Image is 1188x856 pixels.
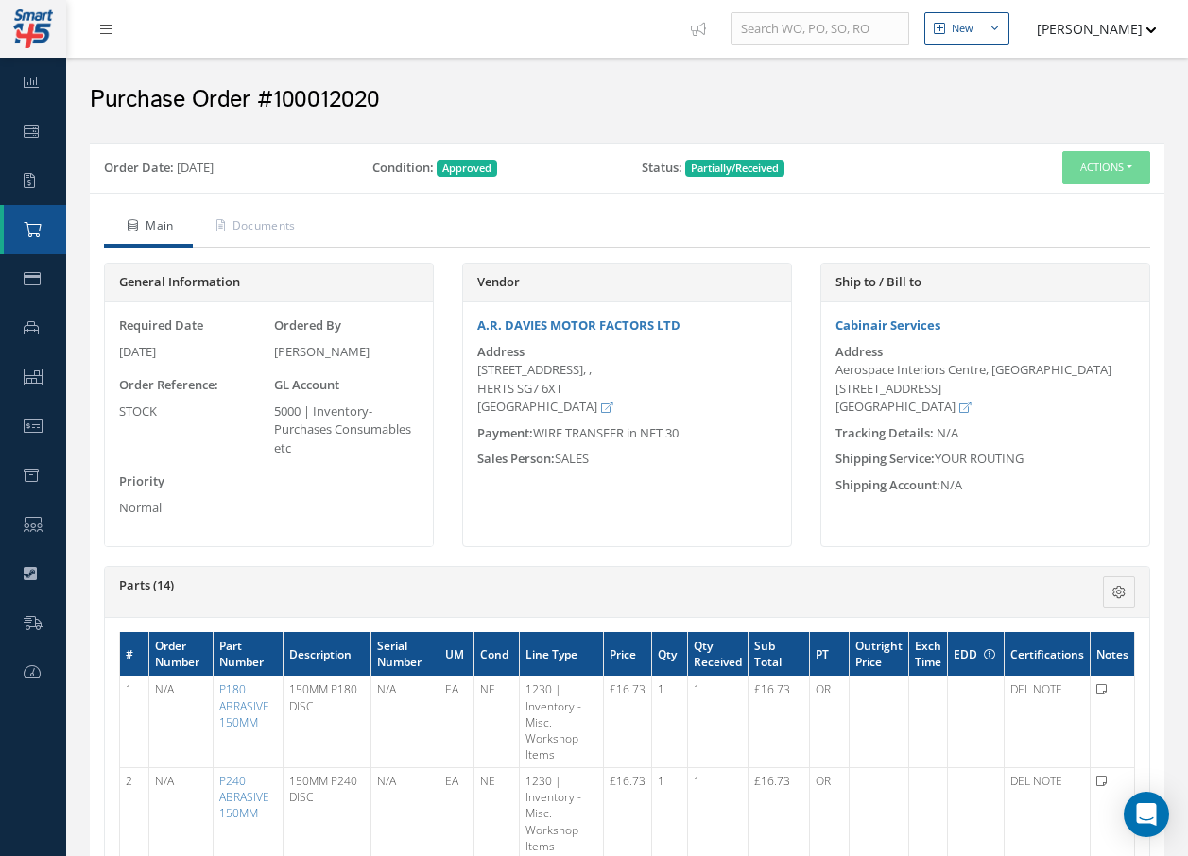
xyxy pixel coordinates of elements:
div: [PERSON_NAME] [274,343,420,362]
th: Line Type [520,632,603,676]
label: Address [835,345,883,359]
label: Status: [642,159,682,178]
label: Order Reference: [119,376,218,395]
span: N/A [937,424,958,441]
td: 1230 | Inventory - Misc. Workshop Items [520,676,603,768]
td: 1 [120,676,149,768]
h5: General Information [119,275,419,290]
th: Sub Total [749,632,810,676]
button: Actions [1062,151,1150,184]
th: Cond [474,632,520,676]
td: £16.73 [603,676,652,768]
th: Description [284,632,371,676]
div: YOUR ROUTING [821,450,1149,469]
h5: Ship to / Bill to [835,275,1135,290]
th: Qty [652,632,688,676]
span: Tracking Details: [835,424,934,441]
td: N/A [148,676,214,768]
th: Outright Price [849,632,908,676]
h2: Purchase Order #100012020 [90,86,1164,114]
td: 1 [688,676,749,768]
a: P240 ABRASIVE 150MM [219,773,269,821]
span: [DATE] [177,159,214,176]
th: Notes [1091,632,1135,676]
td: DEL NOTE [1005,676,1091,768]
span: Shipping Account: [835,476,940,493]
label: GL Account [274,376,339,395]
span: Partially/Received [685,160,784,177]
label: Ordered By [274,317,341,335]
span: Shipping Service: [835,450,935,467]
button: [PERSON_NAME] [1019,10,1157,47]
a: A.R. DAVIES MOTOR FACTORS LTD [477,317,680,334]
td: 150MM P180 DISC [284,676,371,768]
th: EDD [948,632,1005,676]
td: £16.73 [749,676,810,768]
td: EA [439,676,474,768]
div: New [952,21,973,37]
th: # [120,632,149,676]
span: Payment: [477,424,533,441]
div: WIRE TRANSFER in NET 30 [463,424,791,443]
a: P180 ABRASIVE 150MM [219,681,269,729]
td: N/A [371,676,439,768]
th: Qty Received [688,632,749,676]
label: Condition: [372,159,434,178]
label: Priority [119,472,164,491]
span: Approved [437,160,497,177]
div: N/A [821,476,1149,495]
button: New [924,12,1009,45]
div: STOCK [119,402,265,421]
th: Order Number [148,632,214,676]
div: [STREET_ADDRESS], , HERTS SG7 6XT [GEOGRAPHIC_DATA] [477,361,777,417]
input: Search WO, PO, SO, RO [731,12,909,46]
div: Open Intercom Messenger [1124,792,1169,837]
th: UM [439,632,474,676]
label: Required Date [119,317,203,335]
div: Normal [119,499,265,518]
a: Cabinair Services [835,317,940,334]
th: Serial Number [371,632,439,676]
span: Sales Person: [477,450,555,467]
h5: Parts (14) [119,578,961,593]
a: Main [104,208,193,248]
th: Part Number [214,632,284,676]
img: smart145-logo-small.png [13,9,53,48]
label: Order Date: [104,159,174,178]
label: Address [477,345,525,359]
a: Documents [193,208,315,248]
div: 5000 | Inventory- Purchases Consumables etc [274,402,420,458]
th: Price [603,632,652,676]
div: [DATE] [119,343,265,362]
td: 1 [652,676,688,768]
th: Exch Time [909,632,948,676]
th: PT [809,632,849,676]
div: Aerospace Interiors Centre, [GEOGRAPHIC_DATA] [STREET_ADDRESS] [GEOGRAPHIC_DATA] [835,361,1135,417]
div: SALES [463,450,791,469]
th: Certifications [1005,632,1091,676]
h5: Vendor [477,275,777,290]
td: NE [474,676,520,768]
td: OR [809,676,849,768]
